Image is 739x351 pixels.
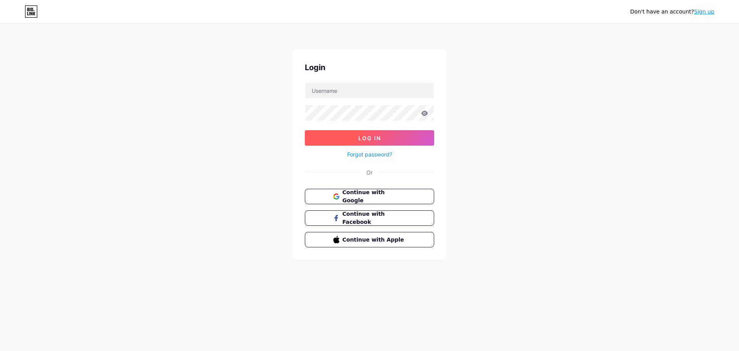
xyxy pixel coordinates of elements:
[630,8,714,16] div: Don't have an account?
[343,236,406,244] span: Continue with Apple
[343,188,406,205] span: Continue with Google
[305,232,434,247] button: Continue with Apple
[305,210,434,226] button: Continue with Facebook
[343,210,406,226] span: Continue with Facebook
[305,62,434,73] div: Login
[305,130,434,146] button: Log In
[305,83,434,98] input: Username
[347,150,392,158] a: Forgot password?
[305,189,434,204] button: Continue with Google
[358,135,381,141] span: Log In
[694,8,714,15] a: Sign up
[366,168,373,176] div: Or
